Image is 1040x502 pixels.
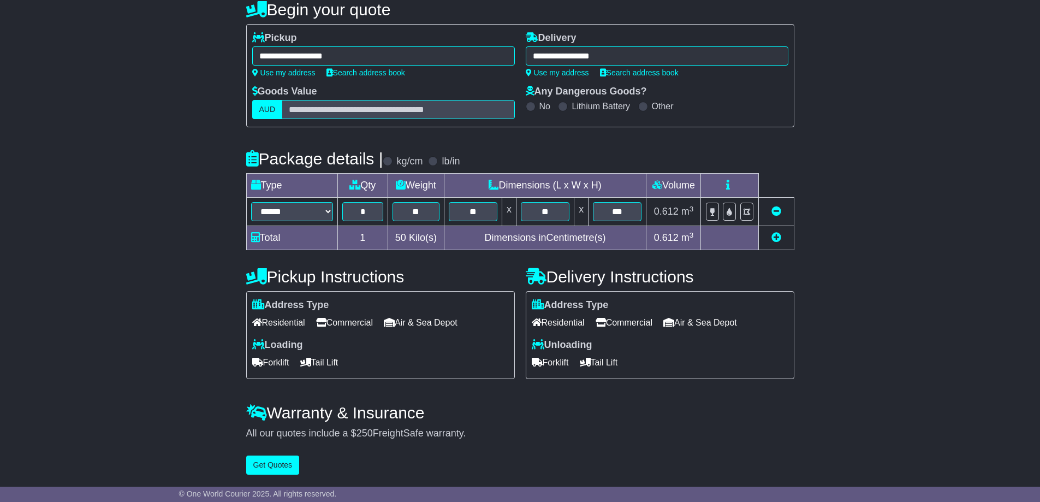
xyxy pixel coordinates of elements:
td: 1 [337,226,388,250]
label: Address Type [532,299,609,311]
span: 250 [356,428,373,439]
label: Goods Value [252,86,317,98]
span: Forklift [532,354,569,371]
a: Remove this item [771,206,781,217]
a: Search address book [600,68,679,77]
a: Use my address [526,68,589,77]
span: Forklift [252,354,289,371]
td: x [574,198,589,226]
td: Dimensions in Centimetre(s) [444,226,646,250]
sup: 3 [690,231,694,239]
span: m [681,232,694,243]
label: Other [652,101,674,111]
span: 50 [395,232,406,243]
h4: Warranty & Insurance [246,404,794,422]
td: Volume [646,174,701,198]
label: Pickup [252,32,297,44]
label: Address Type [252,299,329,311]
label: AUD [252,100,283,119]
sup: 3 [690,205,694,213]
span: Tail Lift [580,354,618,371]
label: Unloading [532,339,592,351]
span: Commercial [316,314,373,331]
label: kg/cm [396,156,423,168]
span: Commercial [596,314,652,331]
td: Dimensions (L x W x H) [444,174,646,198]
td: Total [246,226,337,250]
span: Residential [252,314,305,331]
label: Lithium Battery [572,101,630,111]
span: 0.612 [654,232,679,243]
td: Kilo(s) [388,226,444,250]
td: x [502,198,516,226]
td: Type [246,174,337,198]
h4: Begin your quote [246,1,794,19]
span: m [681,206,694,217]
h4: Delivery Instructions [526,268,794,286]
span: Residential [532,314,585,331]
td: Weight [388,174,444,198]
span: 0.612 [654,206,679,217]
span: Air & Sea Depot [663,314,737,331]
td: Qty [337,174,388,198]
button: Get Quotes [246,456,300,475]
a: Search address book [326,68,405,77]
label: Loading [252,339,303,351]
span: © One World Courier 2025. All rights reserved. [179,489,337,498]
label: Delivery [526,32,577,44]
label: lb/in [442,156,460,168]
a: Add new item [771,232,781,243]
span: Air & Sea Depot [384,314,457,331]
span: Tail Lift [300,354,338,371]
a: Use my address [252,68,316,77]
h4: Pickup Instructions [246,268,515,286]
label: No [539,101,550,111]
h4: Package details | [246,150,383,168]
label: Any Dangerous Goods? [526,86,647,98]
div: All our quotes include a $ FreightSafe warranty. [246,428,794,440]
